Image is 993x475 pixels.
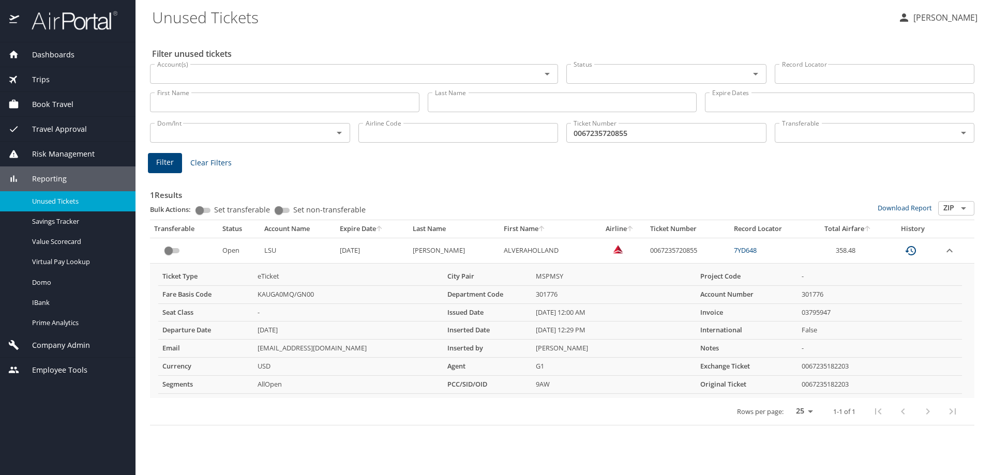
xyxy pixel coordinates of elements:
[788,404,817,419] select: rows per page
[158,303,253,321] th: Seat Class
[910,11,977,24] p: [PERSON_NAME]
[19,49,74,60] span: Dashboards
[798,321,962,340] td: False
[152,1,890,33] h1: Unused Tickets
[798,285,962,303] td: 301776
[260,220,336,238] th: Account Name
[730,220,809,238] th: Record Locator
[878,203,932,212] a: Download Report
[253,340,443,358] td: [EMAIL_ADDRESS][DOMAIN_NAME]
[150,220,974,425] table: custom pagination table
[956,201,971,216] button: Open
[156,156,174,169] span: Filter
[646,238,730,263] td: 0067235720855
[158,321,253,340] th: Departure Date
[594,220,646,238] th: Airline
[443,303,532,321] th: Issued Date
[532,376,696,394] td: 9AW
[696,321,798,340] th: International
[260,238,336,263] td: LSU
[696,376,798,394] th: Original Ticket
[158,285,253,303] th: Fare Basis Code
[696,285,798,303] th: Account Number
[253,303,443,321] td: -
[956,126,971,140] button: Open
[809,220,887,238] th: Total Airfare
[798,340,962,358] td: -
[253,358,443,376] td: USD
[532,321,696,340] td: [DATE] 12:29 PM
[19,173,67,185] span: Reporting
[253,285,443,303] td: KAUGA0MQ/GN00
[532,285,696,303] td: 301776
[150,183,974,201] h3: 1 Results
[376,226,383,233] button: sort
[32,278,123,287] span: Domo
[158,376,253,394] th: Segments
[864,226,871,233] button: sort
[443,268,532,285] th: City Pair
[190,157,232,170] span: Clear Filters
[696,268,798,285] th: Project Code
[253,321,443,340] td: [DATE]
[19,74,50,85] span: Trips
[32,298,123,308] span: IBank
[696,340,798,358] th: Notes
[798,358,962,376] td: 0067235182203
[293,206,366,213] span: Set non-transferable
[19,364,87,376] span: Employee Tools
[148,153,182,173] button: Filter
[214,206,270,213] span: Set transferable
[32,318,123,328] span: Prime Analytics
[19,340,90,351] span: Company Admin
[150,205,199,214] p: Bulk Actions:
[218,238,260,263] td: Open
[409,220,500,238] th: Last Name
[443,340,532,358] th: Inserted by
[443,285,532,303] th: Department Code
[19,99,73,110] span: Book Travel
[696,303,798,321] th: Invoice
[809,238,887,263] td: 358.48
[32,217,123,226] span: Savings Tracker
[532,340,696,358] td: [PERSON_NAME]
[737,408,784,415] p: Rows per page:
[218,220,260,238] th: Status
[158,358,253,376] th: Currency
[19,124,87,135] span: Travel Approval
[158,340,253,358] th: Email
[32,196,123,206] span: Unused Tickets
[9,10,20,30] img: icon-airportal.png
[443,376,532,394] th: PCC/SID/OID
[20,10,117,30] img: airportal-logo.png
[186,154,236,173] button: Clear Filters
[253,268,443,285] td: eTicket
[943,244,956,257] button: expand row
[540,67,554,81] button: Open
[500,220,594,238] th: First Name
[336,238,409,263] td: [DATE]
[32,257,123,267] span: Virtual Pay Lookup
[696,358,798,376] th: Exchange Ticket
[833,408,855,415] p: 1-1 of 1
[894,8,982,27] button: [PERSON_NAME]
[798,268,962,285] td: -
[887,220,939,238] th: History
[158,268,253,285] th: Ticket Type
[532,268,696,285] td: MSPMSY
[646,220,730,238] th: Ticket Number
[627,226,634,233] button: sort
[32,237,123,247] span: Value Scorecard
[154,224,214,234] div: Transferable
[798,376,962,394] td: 0067235182203
[336,220,409,238] th: Expire Date
[538,226,546,233] button: sort
[532,358,696,376] td: G1
[532,303,696,321] td: [DATE] 12:00 AM
[443,358,532,376] th: Agent
[613,244,623,254] img: Delta Airlines
[152,45,976,62] h2: Filter unused tickets
[748,67,763,81] button: Open
[409,238,500,263] td: [PERSON_NAME]
[332,126,347,140] button: Open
